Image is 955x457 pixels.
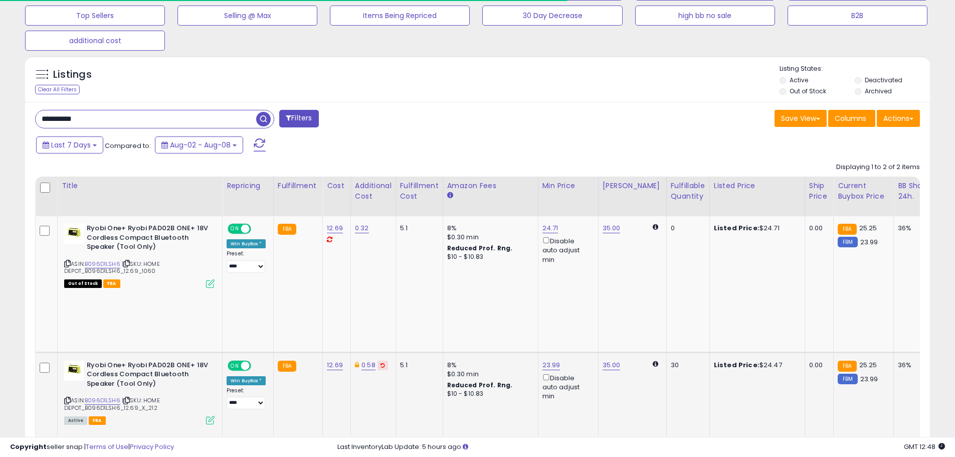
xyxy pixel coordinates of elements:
small: Amazon Fees. [447,191,453,200]
span: FBA [103,279,120,288]
span: Columns [835,113,866,123]
div: Disable auto adjust min [542,372,591,401]
button: Filters [279,110,318,127]
h5: Listings [53,68,92,82]
small: FBA [278,361,296,372]
span: ON [229,361,241,370]
small: FBA [278,224,296,235]
div: 8% [447,224,530,233]
a: Privacy Policy [130,442,174,451]
span: Last 7 Days [51,140,91,150]
button: B2B [788,6,927,26]
div: Fulfillable Quantity [671,181,705,202]
small: FBM [838,374,857,384]
div: Displaying 1 to 2 of 2 items [836,163,920,172]
button: high bb no sale [635,6,775,26]
span: Aug-02 - Aug-08 [170,140,231,150]
label: Deactivated [865,76,902,84]
span: 23.99 [860,374,878,384]
button: Save View [775,110,827,127]
div: 36% [898,224,931,233]
a: 12.69 [327,223,343,233]
a: 24.71 [542,223,558,233]
a: 0.32 [355,223,369,233]
div: Cost [327,181,346,191]
span: Compared to: [105,141,151,150]
div: BB Share 24h. [898,181,934,202]
div: Fulfillment [278,181,318,191]
div: Clear All Filters [35,85,80,94]
small: FBA [838,224,856,235]
a: 23.99 [542,360,560,370]
div: Preset: [227,250,266,273]
b: Listed Price: [714,360,759,370]
div: seller snap | | [10,442,174,452]
label: Active [790,76,808,84]
span: All listings that are currently out of stock and unavailable for purchase on Amazon [64,279,102,288]
button: 30 Day Decrease [482,6,622,26]
span: | SKU: HOME DEPOT_B096D1LSH6_12.69_1060 [64,260,160,275]
span: OFF [250,225,266,233]
small: FBA [838,361,856,372]
div: Min Price [542,181,594,191]
div: 5.1 [400,224,435,233]
span: All listings currently available for purchase on Amazon [64,416,87,425]
div: Listed Price [714,181,801,191]
b: Reduced Prof. Rng. [447,244,513,252]
button: Actions [877,110,920,127]
div: Title [62,181,218,191]
img: 41UekY+zQdS._SL40_.jpg [64,361,84,381]
b: Ryobi One+ Ryobi PAD02B ONE+ 18V Cordless Compact Bluetooth Speaker (Tool Only) [87,224,209,254]
a: B096D1LSH6 [85,260,120,268]
button: additional cost [25,31,165,51]
div: Repricing [227,181,269,191]
div: $10 - $10.83 [447,253,530,261]
strong: Copyright [10,442,47,451]
div: Ship Price [809,181,829,202]
a: 35.00 [603,360,621,370]
div: $24.71 [714,224,797,233]
div: Preset: [227,387,266,410]
label: Archived [865,87,892,95]
span: OFF [250,361,266,370]
div: Win BuyBox * [227,239,266,248]
div: 8% [447,361,530,370]
div: Current Buybox Price [838,181,889,202]
div: Win BuyBox * [227,376,266,385]
a: 12.69 [327,360,343,370]
button: Items Being Repriced [330,6,470,26]
a: 0.58 [361,360,375,370]
div: $0.30 min [447,370,530,379]
b: Ryobi One+ Ryobi PAD02B ONE+ 18V Cordless Compact Bluetooth Speaker (Tool Only) [87,361,209,391]
span: 25.25 [859,223,877,233]
span: | SKU: HOME DEPOT_B096D1LSH6_12.69_X_212 [64,396,160,411]
div: ASIN: [64,361,215,424]
p: Listing States: [780,64,930,74]
div: $10 - $10.83 [447,390,530,398]
div: 5.1 [400,361,435,370]
a: 35.00 [603,223,621,233]
div: 0.00 [809,224,826,233]
div: ASIN: [64,224,215,287]
div: Disable auto adjust min [542,235,591,264]
a: B096D1LSH6 [85,396,120,405]
a: Terms of Use [86,442,128,451]
span: ON [229,225,241,233]
small: FBM [838,237,857,247]
b: Listed Price: [714,223,759,233]
div: $0.30 min [447,233,530,242]
div: 0 [671,224,702,233]
div: [PERSON_NAME] [603,181,662,191]
span: FBA [89,416,106,425]
span: 2025-08-16 12:48 GMT [904,442,945,451]
div: 36% [898,361,931,370]
label: Out of Stock [790,87,826,95]
div: 0.00 [809,361,826,370]
div: Additional Cost [355,181,392,202]
div: Last InventoryLab Update: 5 hours ago. [337,442,945,452]
div: Fulfillment Cost [400,181,439,202]
button: Last 7 Days [36,136,103,154]
button: Aug-02 - Aug-08 [155,136,243,154]
span: 23.99 [860,237,878,247]
img: 41UekY+zQdS._SL40_.jpg [64,224,84,244]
